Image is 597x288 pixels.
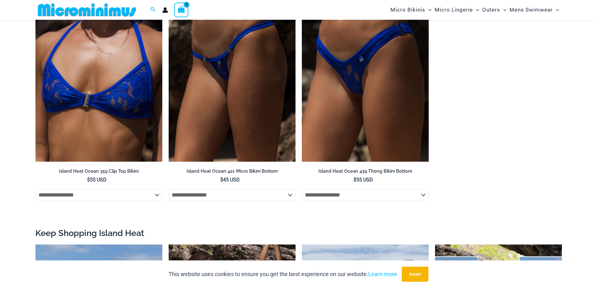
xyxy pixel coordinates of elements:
span: Menu Toggle [553,2,559,18]
bdi: 55 USD [87,177,107,183]
h2: Island Heat Ocean 421 Micro Bikini Bottom [169,168,296,174]
a: Account icon link [162,7,168,13]
span: $ [353,177,356,183]
p: This website uses cookies to ensure you get the best experience on our website. [169,270,397,279]
a: Search icon link [150,6,156,14]
a: Micro LingerieMenu ToggleMenu Toggle [433,2,481,18]
a: Island Heat Ocean 439 Thong Bikini Bottom [302,168,429,176]
a: OutersMenu ToggleMenu Toggle [481,2,508,18]
a: Micro BikinisMenu ToggleMenu Toggle [389,2,433,18]
a: Learn more [368,271,397,277]
a: Island Heat Ocean 359 Clip Top Bikini [35,168,162,176]
span: Outers [482,2,500,18]
bdi: 55 USD [353,177,373,183]
h2: Island Heat Ocean 359 Clip Top Bikini [35,168,162,174]
bdi: 45 USD [220,177,240,183]
nav: Site Navigation [388,1,562,19]
img: MM SHOP LOGO FLAT [35,3,139,17]
span: Micro Bikinis [390,2,425,18]
span: Menu Toggle [425,2,432,18]
a: Island Heat Ocean 421 Micro Bikini Bottom [169,168,296,176]
a: View Shopping Cart, empty [174,3,189,17]
span: Menu Toggle [500,2,506,18]
span: $ [87,177,90,183]
span: $ [220,177,223,183]
span: Mens Swimwear [510,2,553,18]
h2: Keep Shopping Island Heat [35,228,562,238]
h2: Island Heat Ocean 439 Thong Bikini Bottom [302,168,429,174]
a: Mens SwimwearMenu ToggleMenu Toggle [508,2,561,18]
button: Accept [402,267,428,282]
span: Micro Lingerie [435,2,473,18]
span: Menu Toggle [473,2,479,18]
